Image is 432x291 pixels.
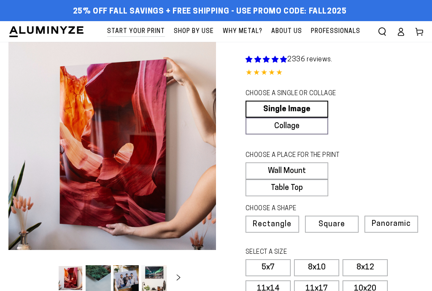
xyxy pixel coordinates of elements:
[86,265,111,291] button: Load image 2 in gallery view
[73,7,347,16] span: 25% off FALL Savings + Free Shipping - Use Promo Code: FALL2025
[246,259,291,276] label: 5x7
[271,26,302,37] span: About Us
[219,21,267,42] a: Why Metal?
[37,269,55,288] button: Slide left
[103,21,169,42] a: Start Your Print
[107,26,165,37] span: Start Your Print
[372,220,411,228] span: Panoramic
[246,248,349,257] legend: SELECT A SIZE
[246,162,328,179] label: Wall Mount
[246,179,328,196] label: Table Top
[246,101,328,118] a: Single Image
[174,26,214,37] span: Shop By Use
[246,67,424,80] div: 4.85 out of 5.0 stars
[8,25,84,38] img: Aluminyze
[58,265,83,291] button: Load image 1 in gallery view
[169,269,188,288] button: Slide right
[311,26,360,37] span: Professionals
[246,204,349,214] legend: CHOOSE A SHAPE
[343,259,388,276] label: 8x12
[246,89,349,99] legend: CHOOSE A SINGLE OR COLLAGE
[170,21,218,42] a: Shop By Use
[253,221,292,228] span: Rectangle
[113,265,139,291] button: Load image 3 in gallery view
[246,151,349,160] legend: CHOOSE A PLACE FOR THE PRINT
[246,118,328,135] a: Collage
[294,259,339,276] label: 8x10
[307,21,364,42] a: Professionals
[373,22,391,41] summary: Search our site
[141,265,167,291] button: Load image 4 in gallery view
[319,221,345,228] span: Square
[223,26,262,37] span: Why Metal?
[267,21,306,42] a: About Us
